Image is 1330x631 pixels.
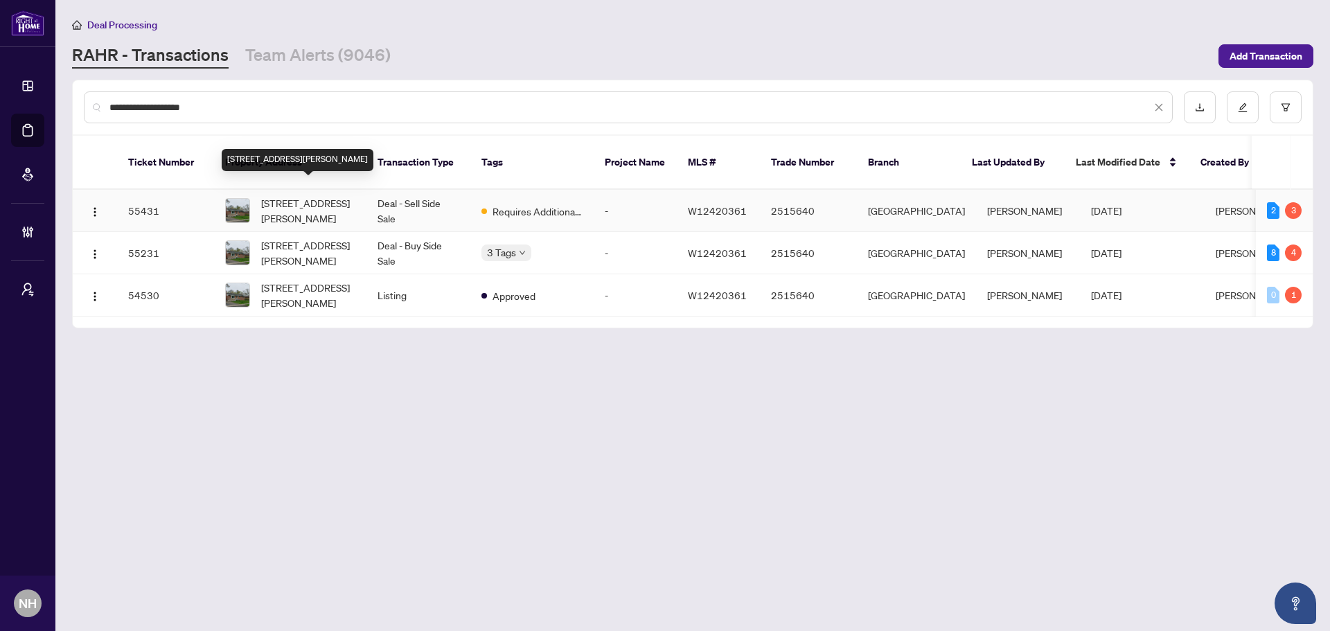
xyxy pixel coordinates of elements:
button: filter [1270,91,1302,123]
div: 3 [1285,202,1302,219]
td: [PERSON_NAME] [976,274,1080,317]
img: thumbnail-img [226,241,249,265]
span: download [1195,103,1205,112]
button: download [1184,91,1216,123]
th: Last Modified Date [1065,136,1189,190]
a: Team Alerts (9046) [245,44,391,69]
td: 54530 [117,274,214,317]
span: W12420361 [688,289,747,301]
span: down [519,249,526,256]
div: [STREET_ADDRESS][PERSON_NAME] [222,149,373,171]
td: - [594,274,677,317]
img: thumbnail-img [226,199,249,222]
span: 3 Tags [487,245,516,260]
button: Logo [84,199,106,222]
td: 55431 [117,190,214,232]
th: Project Name [594,136,677,190]
a: RAHR - Transactions [72,44,229,69]
td: [GEOGRAPHIC_DATA] [857,274,976,317]
button: Logo [84,242,106,264]
img: Logo [89,291,100,302]
span: [STREET_ADDRESS][PERSON_NAME] [261,280,355,310]
img: thumbnail-img [226,283,249,307]
th: Created By [1189,136,1273,190]
th: MLS # [677,136,760,190]
span: user-switch [21,283,35,296]
span: Add Transaction [1230,45,1302,67]
th: Branch [857,136,961,190]
span: [DATE] [1091,204,1121,217]
div: 1 [1285,287,1302,303]
button: Open asap [1275,583,1316,624]
span: [STREET_ADDRESS][PERSON_NAME] [261,195,355,226]
span: [DATE] [1091,247,1121,259]
span: Last Modified Date [1076,154,1160,170]
th: Transaction Type [366,136,470,190]
button: Logo [84,284,106,306]
span: Requires Additional Docs [493,204,583,219]
td: Listing [366,274,470,317]
td: - [594,190,677,232]
button: edit [1227,91,1259,123]
img: Logo [89,206,100,217]
th: Property Address [214,136,366,190]
span: Approved [493,288,535,303]
img: logo [11,10,44,36]
span: W12420361 [688,247,747,259]
th: Trade Number [760,136,857,190]
span: W12420361 [688,204,747,217]
th: Tags [470,136,594,190]
th: Last Updated By [961,136,1065,190]
div: 4 [1285,245,1302,261]
th: Ticket Number [117,136,214,190]
span: Deal Processing [87,19,157,31]
span: NH [19,594,37,613]
span: close [1154,103,1164,112]
td: 2515640 [760,190,857,232]
button: Add Transaction [1218,44,1313,68]
div: 8 [1267,245,1279,261]
td: Deal - Sell Side Sale [366,190,470,232]
div: 0 [1267,287,1279,303]
span: [DATE] [1091,289,1121,301]
div: 2 [1267,202,1279,219]
span: filter [1281,103,1291,112]
td: [PERSON_NAME] [976,190,1080,232]
span: [PERSON_NAME] [1216,247,1291,259]
td: [PERSON_NAME] [976,232,1080,274]
td: [GEOGRAPHIC_DATA] [857,232,976,274]
td: 2515640 [760,232,857,274]
img: Logo [89,249,100,260]
span: [PERSON_NAME] [1216,204,1291,217]
td: - [594,232,677,274]
span: edit [1238,103,1248,112]
td: 55231 [117,232,214,274]
span: [STREET_ADDRESS][PERSON_NAME] [261,238,355,268]
span: [PERSON_NAME] [1216,289,1291,301]
td: 2515640 [760,274,857,317]
td: Deal - Buy Side Sale [366,232,470,274]
td: [GEOGRAPHIC_DATA] [857,190,976,232]
span: home [72,20,82,30]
